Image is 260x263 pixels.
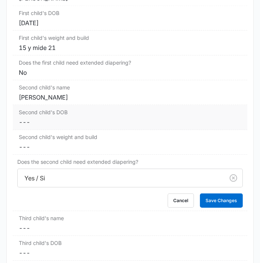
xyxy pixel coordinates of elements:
[19,43,241,52] div: 15 y mide 21
[200,193,243,208] button: Save Changes
[19,248,241,257] dd: ---
[19,83,241,91] label: Second child's name
[19,9,241,17] label: First child's DOB
[13,31,247,56] div: First child's weight and build15 y mide 21
[19,214,241,222] label: Third child's name
[13,80,247,105] div: Second child's name[PERSON_NAME]
[19,18,241,27] div: [DATE]
[19,224,241,233] dd: ---
[19,34,241,42] label: First child's weight and build
[19,133,241,141] label: Second child's weight and build
[19,142,241,151] dd: ---
[19,108,241,116] label: Second child's DOB
[13,236,247,261] div: Third child's DOB---
[19,239,241,247] label: Third child's DOB
[19,68,241,77] div: No
[13,130,247,155] div: Second child's weight and build---
[227,172,239,184] button: Clear
[19,118,241,127] dd: ---
[13,56,247,80] div: Does the first child need extended diapering?No
[13,211,247,236] div: Third child's name---
[19,59,241,67] label: Does the first child need extended diapering?
[19,93,241,102] div: [PERSON_NAME]
[17,158,242,166] label: Does the second child need extended diapering?
[13,6,247,31] div: First child's DOB[DATE]
[168,193,194,208] button: Cancel
[13,105,247,130] div: Second child's DOB---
